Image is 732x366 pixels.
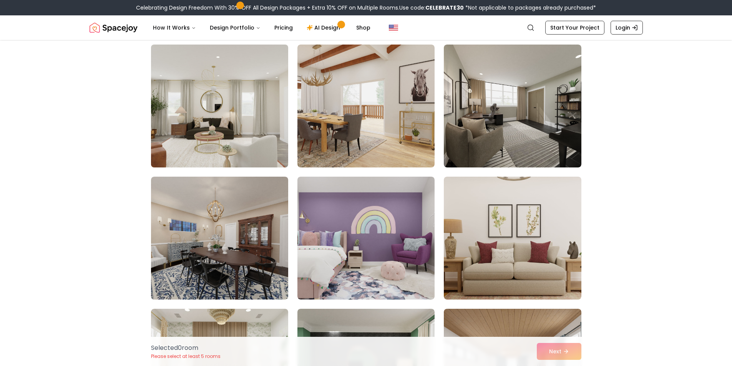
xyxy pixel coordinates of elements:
img: Room room-4 [148,41,292,171]
img: Spacejoy Logo [90,20,138,35]
img: United States [389,23,398,32]
img: Room room-7 [151,177,288,300]
a: Login [611,21,643,35]
div: Celebrating Design Freedom With 30% OFF All Design Packages + Extra 10% OFF on Multiple Rooms. [136,4,596,12]
a: AI Design [300,20,349,35]
span: *Not applicable to packages already purchased* [464,4,596,12]
img: Room room-5 [297,45,435,167]
img: Room room-8 [297,177,435,300]
button: How It Works [147,20,202,35]
a: Start Your Project [545,21,604,35]
nav: Main [147,20,377,35]
a: Shop [350,20,377,35]
a: Pricing [268,20,299,35]
img: Room room-6 [444,45,581,167]
p: Selected 0 room [151,343,221,353]
nav: Global [90,15,643,40]
p: Please select at least 5 rooms [151,353,221,359]
a: Spacejoy [90,20,138,35]
img: Room room-9 [444,177,581,300]
button: Design Portfolio [204,20,267,35]
span: Use code: [399,4,464,12]
b: CELEBRATE30 [425,4,464,12]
